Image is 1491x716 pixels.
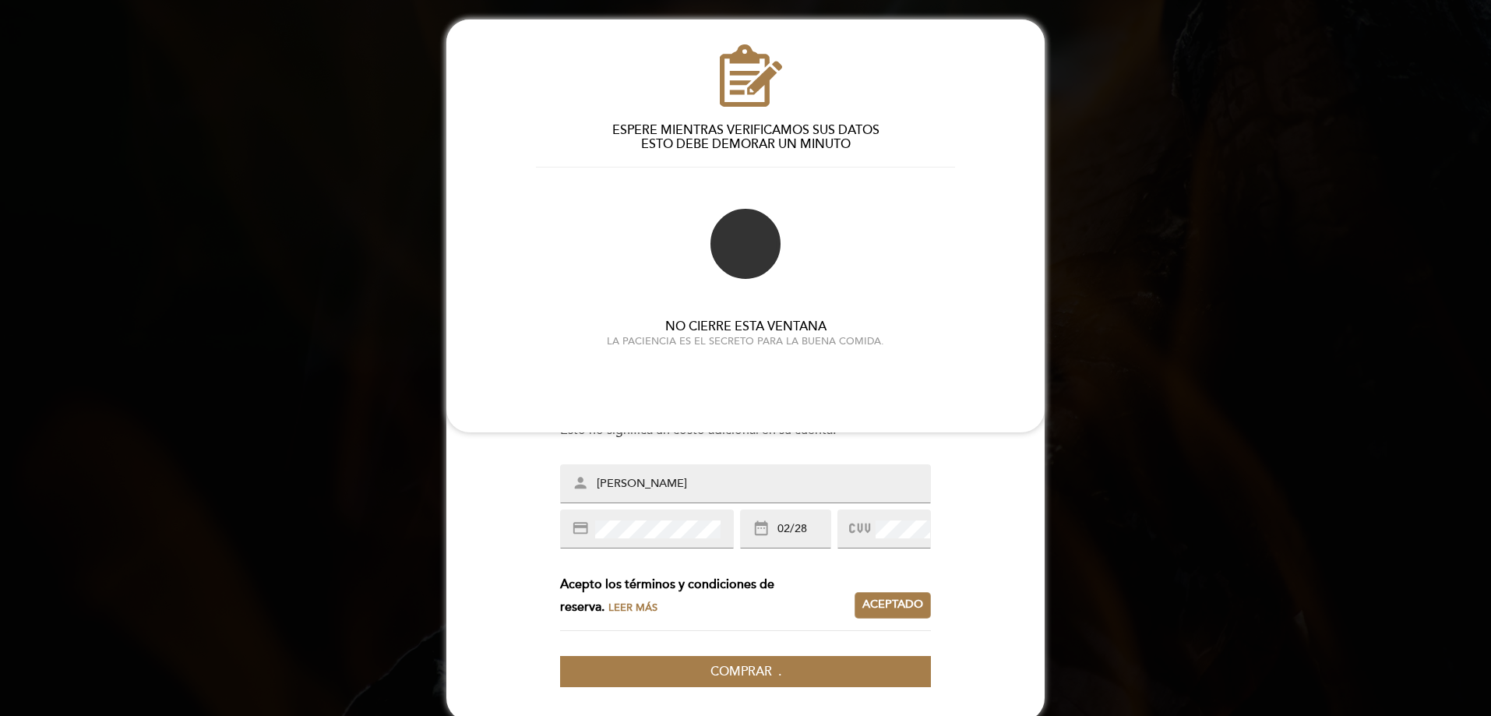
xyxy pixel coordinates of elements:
span: Leer más [608,601,657,614]
h3: NO CIERRE ESTA VENTANA [446,320,1045,334]
button: Comprar [560,656,931,688]
input: Nombre impreso en la tarjeta [595,475,933,493]
i: person [572,474,589,492]
input: MM/YY [776,520,830,538]
i: date_range [753,520,770,537]
button: Aceptado [855,592,931,619]
span: ESPERE MIENTRAS VERIFICAMOS SUS DATOS [612,122,879,138]
span: ESTO DEBE DEMORAR UN MINUTO [641,136,851,152]
span: Aceptado [862,597,923,613]
i: credit_card [572,520,589,537]
div: Acepto los términos y condiciones de reserva. [560,573,855,619]
span: Comprar [710,664,772,679]
div: LA PACIENCIA ES EL SECRETO PARA LA BUENA COMIDA. [446,334,1045,348]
